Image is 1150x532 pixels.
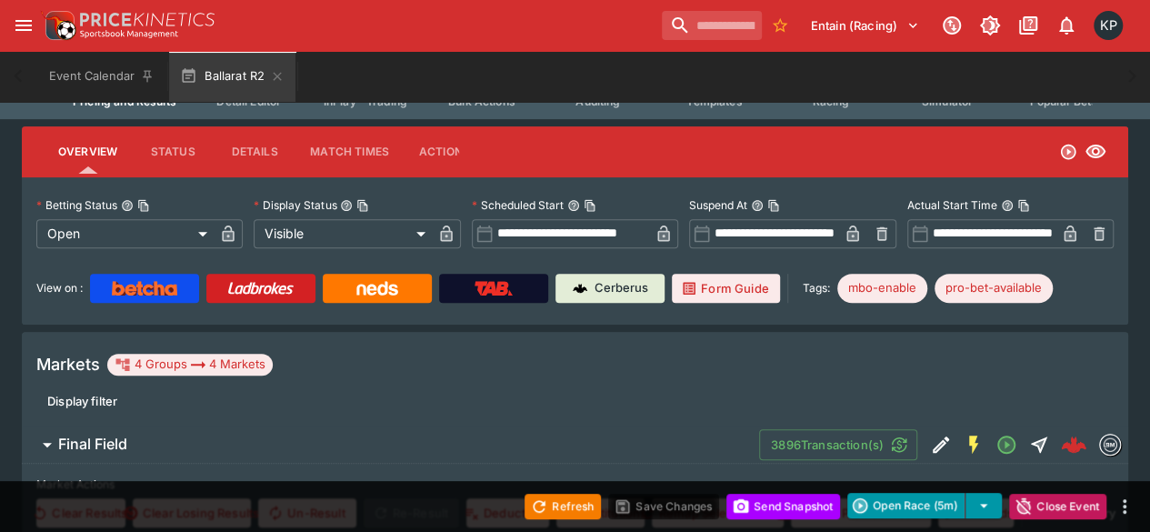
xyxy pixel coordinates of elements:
[36,471,1114,498] label: Market Actions
[356,199,369,212] button: Copy To Clipboard
[765,11,795,40] button: No Bookmarks
[555,274,665,303] a: Cerberus
[1099,434,1121,456] div: betmakers
[38,51,165,102] button: Event Calendar
[595,279,648,297] p: Cerberus
[115,354,265,376] div: 4 Groups 4 Markets
[227,281,294,296] img: Ladbrokes
[340,199,353,212] button: Display StatusCopy To Clipboard
[1094,11,1123,40] div: Kedar Pandit
[254,219,431,248] div: Visible
[573,281,587,296] img: Cerberus
[847,493,965,518] button: Open Race (5m)
[80,30,178,38] img: Sportsbook Management
[1059,143,1077,161] svg: Open
[1100,435,1120,455] img: betmakers
[137,199,150,212] button: Copy To Clipboard
[935,9,968,42] button: Connected to PK
[36,386,128,416] button: Display filter
[990,428,1023,461] button: Open
[58,435,127,454] h6: Final Field
[965,493,1002,518] button: select merge strategy
[584,199,596,212] button: Copy To Clipboard
[662,11,762,40] input: search
[1009,494,1106,519] button: Close Event
[837,279,927,297] span: mbo-enable
[957,428,990,461] button: SGM Enabled
[36,354,100,375] h5: Markets
[925,428,957,461] button: Edit Detail
[404,130,485,174] button: Actions
[525,494,601,519] button: Refresh
[689,197,747,213] p: Suspend At
[1061,432,1086,457] div: 85d93cc0-1553-443f-baf4-0f23a6909aa2
[472,197,564,213] p: Scheduled Start
[767,199,780,212] button: Copy To Clipboard
[1017,199,1030,212] button: Copy To Clipboard
[935,274,1053,303] div: Betting Target: cerberus
[22,427,759,463] button: Final Field
[295,130,404,174] button: Match Times
[974,9,1006,42] button: Toggle light/dark mode
[169,51,295,102] button: Ballarat R2
[759,429,917,460] button: 3896Transaction(s)
[214,130,295,174] button: Details
[1061,432,1086,457] img: logo-cerberus--red.svg
[1088,5,1128,45] button: Kedar Pandit
[800,11,930,40] button: Select Tenant
[356,281,397,296] img: Neds
[672,274,780,303] a: Form Guide
[132,130,214,174] button: Status
[1023,428,1055,461] button: Straight
[1114,496,1135,517] button: more
[803,274,830,303] label: Tags:
[7,9,40,42] button: open drawer
[1055,427,1092,463] a: 85d93cc0-1553-443f-baf4-0f23a6909aa2
[40,7,76,44] img: PriceKinetics Logo
[254,197,336,213] p: Display Status
[1001,199,1014,212] button: Actual Start TimeCopy To Clipboard
[36,274,83,303] label: View on :
[475,281,513,296] img: TabNZ
[1085,141,1106,163] svg: Visible
[837,274,927,303] div: Betting Target: cerberus
[567,199,580,212] button: Scheduled StartCopy To Clipboard
[1012,9,1045,42] button: Documentation
[121,199,134,212] button: Betting StatusCopy To Clipboard
[935,279,1053,297] span: pro-bet-available
[44,130,132,174] button: Overview
[112,281,177,296] img: Betcha
[726,494,840,519] button: Send Snapshot
[36,219,214,248] div: Open
[36,197,117,213] p: Betting Status
[847,493,1002,518] div: split button
[751,199,764,212] button: Suspend AtCopy To Clipboard
[995,434,1017,456] svg: Open
[1050,9,1083,42] button: Notifications
[80,13,215,26] img: PriceKinetics
[907,197,997,213] p: Actual Start Time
